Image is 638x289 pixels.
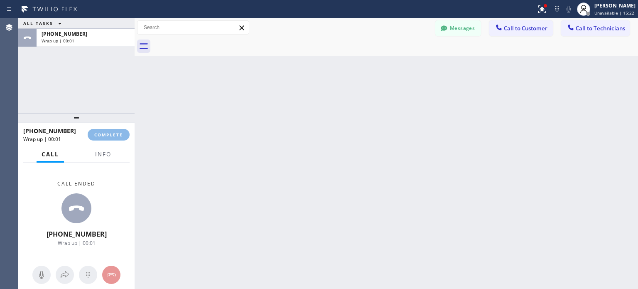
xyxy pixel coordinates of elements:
div: [PERSON_NAME] [594,2,636,9]
button: Messages [435,20,481,36]
span: Call [42,151,59,158]
button: Call [37,146,64,163]
button: Mute [32,266,51,284]
span: [PHONE_NUMBER] [23,127,76,135]
button: Open directory [56,266,74,284]
span: Unavailable | 15:22 [594,10,634,16]
span: [PHONE_NUMBER] [47,230,107,239]
button: Info [90,146,116,163]
button: COMPLETE [88,129,130,141]
span: Wrap up | 00:01 [42,38,74,44]
span: ALL TASKS [23,20,53,26]
span: Wrap up | 00:01 [58,240,96,247]
button: Call to Technicians [561,20,630,36]
button: Open dialpad [79,266,97,284]
span: [PHONE_NUMBER] [42,30,87,37]
input: Search [137,21,249,34]
span: Info [95,151,111,158]
button: Call to Customer [489,20,553,36]
button: ALL TASKS [18,18,70,28]
button: Hang up [102,266,120,284]
span: Call ended [57,180,96,187]
span: Wrap up | 00:01 [23,136,61,143]
span: Call to Technicians [576,25,625,32]
button: Mute [563,3,574,15]
span: Call to Customer [504,25,547,32]
span: COMPLETE [94,132,123,138]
